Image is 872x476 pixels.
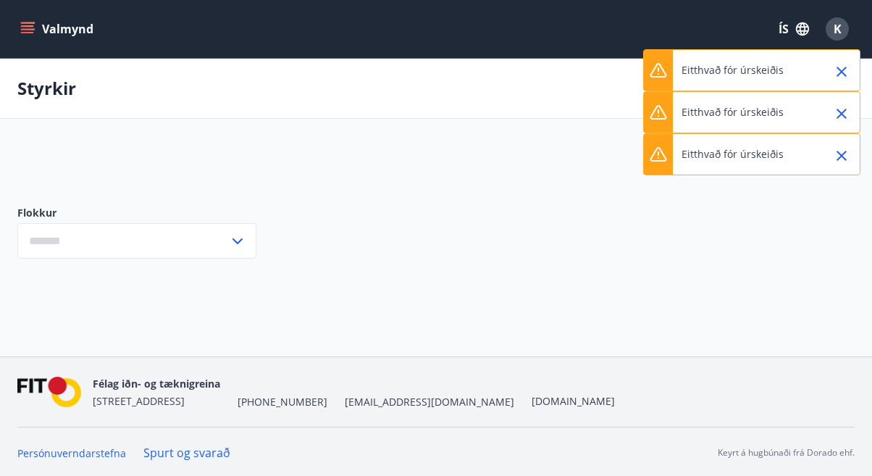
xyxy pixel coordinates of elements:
[829,59,854,84] button: Close
[682,63,784,78] p: Eitthvað fór úrskeiðis
[820,12,855,46] button: K
[682,147,784,162] p: Eitthvað fór úrskeiðis
[834,21,842,37] span: K
[93,377,220,391] span: Félag iðn- og tæknigreina
[532,394,615,408] a: [DOMAIN_NAME]
[93,394,185,408] span: [STREET_ADDRESS]
[771,16,817,42] button: ÍS
[17,446,126,460] a: Persónuverndarstefna
[718,446,855,459] p: Keyrt á hugbúnaði frá Dorado ehf.
[17,76,76,101] p: Styrkir
[143,445,230,461] a: Spurt og svarað
[17,377,81,408] img: FPQVkF9lTnNbbaRSFyT17YYeljoOGk5m51IhT0bO.png
[682,105,784,120] p: Eitthvað fór úrskeiðis
[829,143,854,168] button: Close
[829,101,854,126] button: Close
[345,395,514,409] span: [EMAIL_ADDRESS][DOMAIN_NAME]
[17,206,256,220] label: Flokkur
[17,16,99,42] button: menu
[238,395,327,409] span: [PHONE_NUMBER]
